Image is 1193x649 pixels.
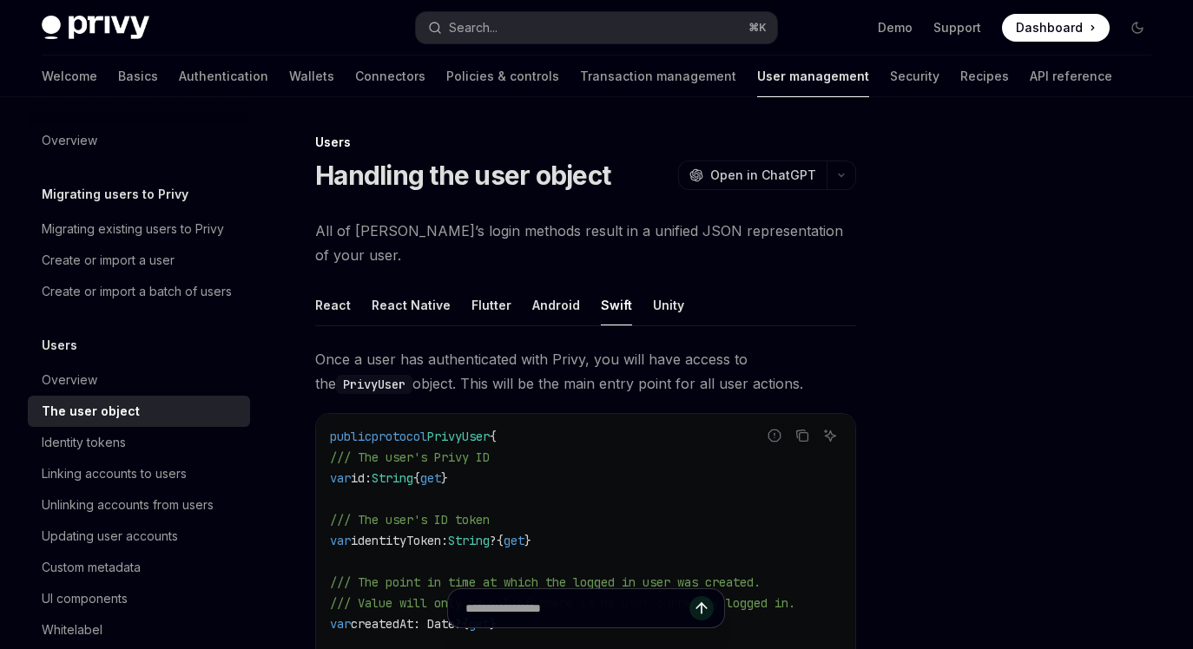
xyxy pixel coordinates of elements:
[42,219,224,239] div: Migrating existing users to Privy
[791,424,814,447] button: Copy the contents from the code block
[878,19,913,36] a: Demo
[42,130,97,151] div: Overview
[490,429,497,444] span: {
[42,335,77,356] h5: Users
[28,552,250,583] a: Custom metadata
[689,596,714,620] button: Send message
[42,401,140,422] div: The user object
[372,429,427,444] span: protocol
[933,19,981,36] a: Support
[179,56,268,97] a: Authentication
[355,56,425,97] a: Connectors
[28,427,250,458] a: Identity tokens
[601,285,632,325] div: Swift
[42,370,97,390] div: Overview
[42,588,128,609] div: UI components
[372,285,451,325] div: React Native
[351,533,448,548] span: identityToken:
[315,160,610,191] h1: Handling the user object
[28,245,250,276] a: Create or import a user
[960,56,1009,97] a: Recipes
[28,458,250,489] a: Linking accounts to users
[28,125,250,156] a: Overview
[42,557,141,578] div: Custom metadata
[42,184,188,205] h5: Migrating users to Privy
[289,56,334,97] a: Wallets
[315,134,856,151] div: Users
[42,463,187,484] div: Linking accounts to users
[42,250,175,271] div: Create or import a user
[757,56,869,97] a: User management
[42,495,214,515] div: Unlinking accounts from users
[678,161,827,190] button: Open in ChatGPT
[448,533,490,548] span: String
[504,533,524,548] span: get
[413,470,420,486] span: {
[890,56,939,97] a: Security
[28,489,250,521] a: Unlinking accounts from users
[42,432,126,453] div: Identity tokens
[427,429,490,444] span: PrivyUser
[497,533,504,548] span: {
[42,526,178,547] div: Updating user accounts
[819,424,841,447] button: Ask AI
[351,470,372,486] span: id:
[1002,14,1110,42] a: Dashboard
[315,219,856,267] span: All of [PERSON_NAME]’s login methods result in a unified JSON representation of your user.
[465,589,689,627] input: Ask a question...
[336,375,412,394] code: PrivyUser
[1030,56,1112,97] a: API reference
[441,470,448,486] span: }
[330,449,490,465] span: /// The user's Privy ID
[1124,14,1151,42] button: Toggle dark mode
[42,619,102,640] div: Whitelabel
[315,347,856,396] span: Once a user has authenticated with Privy, you will have access to the object. This will be the ma...
[524,533,531,548] span: }
[330,429,372,444] span: public
[42,281,232,302] div: Create or import a batch of users
[42,56,97,97] a: Welcome
[330,574,761,590] span: /// The point in time at which the logged in user was created.
[330,512,490,528] span: /// The user's ID token
[1016,19,1083,36] span: Dashboard
[330,470,351,486] span: var
[420,470,441,486] span: get
[763,424,786,447] button: Report incorrect code
[580,56,736,97] a: Transaction management
[471,285,511,325] div: Flutter
[28,276,250,307] a: Create or import a batch of users
[710,167,816,184] span: Open in ChatGPT
[330,533,351,548] span: var
[118,56,158,97] a: Basics
[532,285,580,325] div: Android
[490,533,497,548] span: ?
[416,12,776,43] button: Open search
[28,213,250,245] a: Migrating existing users to Privy
[28,364,250,396] a: Overview
[748,21,767,35] span: ⌘ K
[653,285,684,325] div: Unity
[28,583,250,614] a: UI components
[42,16,149,40] img: dark logo
[446,56,559,97] a: Policies & controls
[372,470,413,486] span: String
[28,396,250,427] a: The user object
[28,614,250,646] a: Whitelabel
[28,521,250,552] a: Updating user accounts
[449,17,498,38] div: Search...
[315,285,351,325] div: React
